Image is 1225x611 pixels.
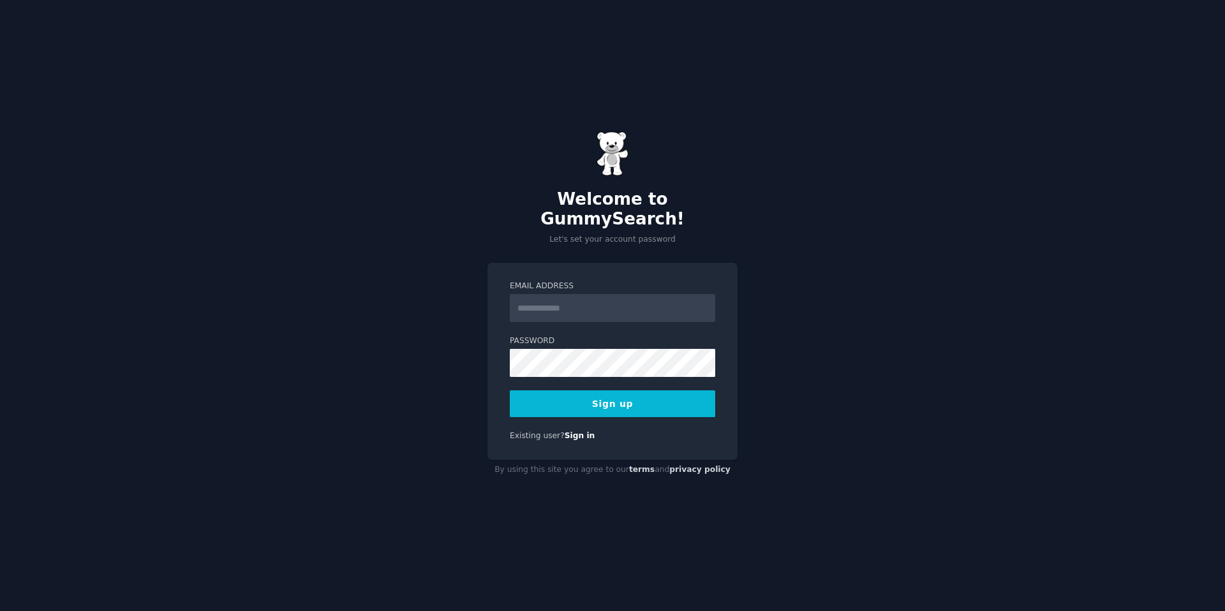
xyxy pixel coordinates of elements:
a: terms [629,465,655,474]
a: privacy policy [669,465,731,474]
div: By using this site you agree to our and [487,460,738,480]
label: Password [510,335,715,347]
span: Existing user? [510,431,565,440]
button: Sign up [510,390,715,417]
p: Let's set your account password [487,234,738,246]
h2: Welcome to GummySearch! [487,189,738,230]
label: Email Address [510,281,715,292]
img: Gummy Bear [597,131,628,176]
a: Sign in [565,431,595,440]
